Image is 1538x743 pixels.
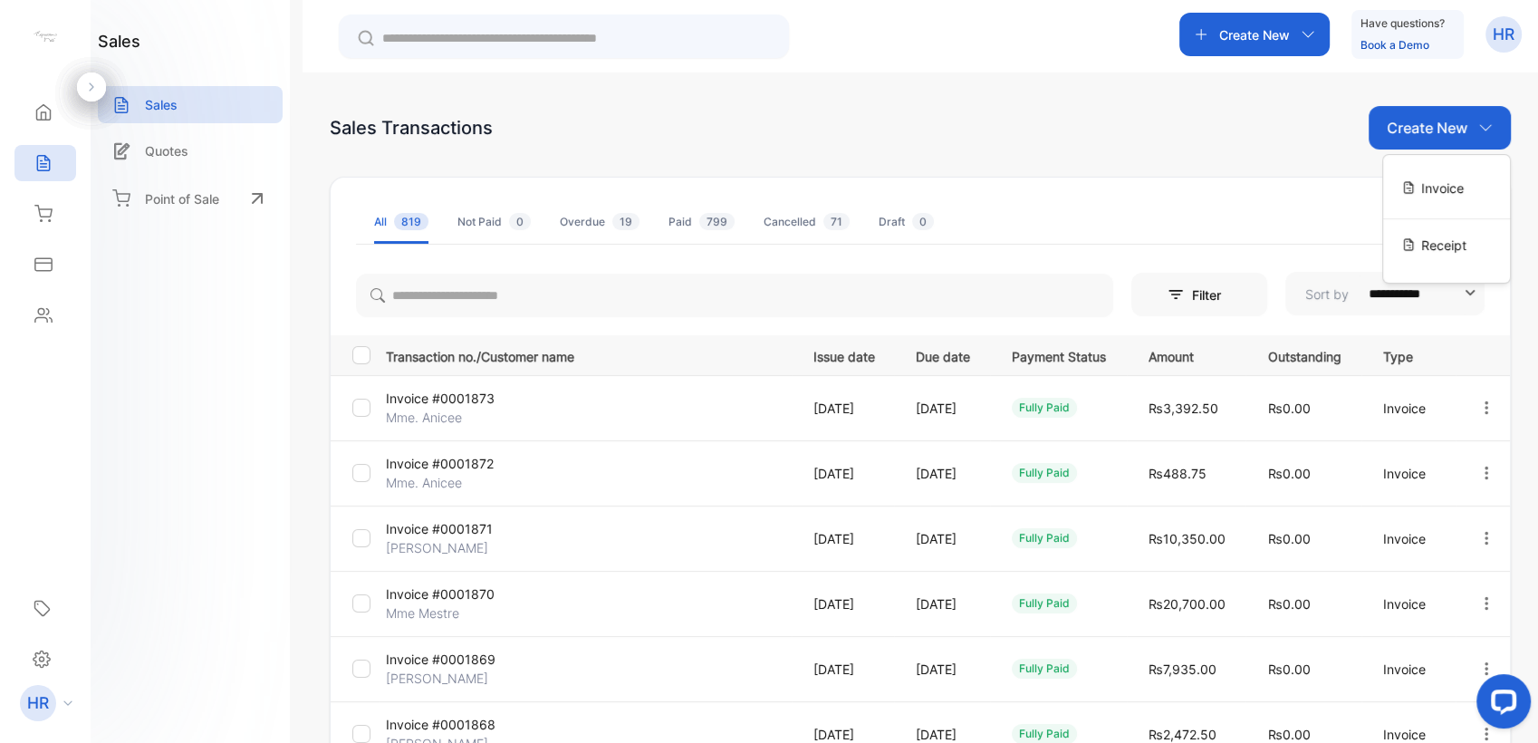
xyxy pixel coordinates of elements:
div: Sales Transactions [330,114,493,141]
p: Sales [145,95,178,114]
div: fully paid [1012,463,1077,483]
p: Payment Status [1012,343,1111,366]
p: Transaction no./Customer name [386,343,791,366]
span: ₨0.00 [1267,596,1310,612]
p: Point of Sale [145,189,219,208]
span: ₨0.00 [1267,531,1310,546]
p: Invoice [1383,594,1440,613]
div: All [374,214,428,230]
p: Create New [1387,117,1467,139]
p: Create New [1219,25,1290,44]
div: fully paid [1012,398,1077,418]
p: [DATE] [813,464,880,483]
p: Due date [916,343,974,366]
button: Filter [1131,273,1267,316]
p: Invoice #0001870 [386,584,521,603]
div: Cancelled [764,214,850,230]
div: fully paid [1012,659,1077,679]
span: 71 [823,213,850,230]
p: [DATE] [916,529,974,548]
p: [DATE] [916,464,974,483]
p: Filter [1192,285,1232,304]
a: Sales [98,86,283,123]
p: Outstanding [1267,343,1345,366]
p: [DATE] [916,594,974,613]
span: 819 [394,213,428,230]
div: Paid [668,214,735,230]
p: Amount [1149,343,1230,366]
p: Invoice [1383,529,1440,548]
span: ₨0.00 [1267,466,1310,481]
p: Invoice #0001872 [386,454,521,473]
p: [PERSON_NAME] [386,538,521,557]
p: Invoice [1383,464,1440,483]
p: Invoice #0001869 [386,650,521,669]
p: [DATE] [916,660,974,679]
div: fully paid [1012,528,1077,548]
span: ₨10,350.00 [1149,531,1226,546]
span: 0 [509,213,531,230]
span: Receipt [1421,236,1466,255]
p: Invoice [1383,399,1440,418]
span: 19 [612,213,639,230]
p: [DATE] [813,399,880,418]
p: Issue date [813,343,880,366]
button: Create New [1369,106,1511,150]
span: ₨0.00 [1267,727,1310,742]
div: fully paid [1012,593,1077,613]
p: Quotes [145,141,188,160]
iframe: LiveChat chat widget [1462,667,1538,743]
p: Mme. Anicee [386,408,521,427]
p: [PERSON_NAME] [386,669,521,688]
p: Mme. Anicee [386,473,521,492]
span: ₨488.75 [1149,466,1206,481]
p: [DATE] [813,660,880,679]
p: [DATE] [916,399,974,418]
div: Not Paid [457,214,531,230]
p: Sort by [1305,285,1349,304]
p: Invoice [1383,660,1440,679]
span: 799 [699,213,735,230]
p: Type [1383,343,1440,366]
p: HR [1493,23,1514,46]
p: HR [27,691,49,715]
span: ₨20,700.00 [1149,596,1226,612]
a: Quotes [98,132,283,169]
p: Invoice #0001868 [386,715,521,734]
span: Invoice [1421,179,1464,198]
span: ₨7,935.00 [1149,661,1216,677]
button: Create New [1179,13,1330,56]
p: Have questions? [1360,14,1445,33]
div: Overdue [560,214,639,230]
p: Invoice #0001871 [386,519,521,538]
div: Draft [879,214,934,230]
button: HR [1485,13,1522,56]
span: ₨0.00 [1267,661,1310,677]
p: Invoice #0001873 [386,389,521,408]
span: ₨0.00 [1267,400,1310,416]
span: ₨2,472.50 [1149,727,1216,742]
a: Point of Sale [98,179,283,218]
img: logo [32,24,59,51]
span: 0 [912,213,934,230]
a: Book a Demo [1360,38,1429,52]
h1: sales [98,29,140,53]
p: [DATE] [813,594,880,613]
span: ₨3,392.50 [1149,400,1218,416]
p: Mme Mestre [386,603,521,622]
p: [DATE] [813,529,880,548]
button: Sort by [1285,272,1485,315]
